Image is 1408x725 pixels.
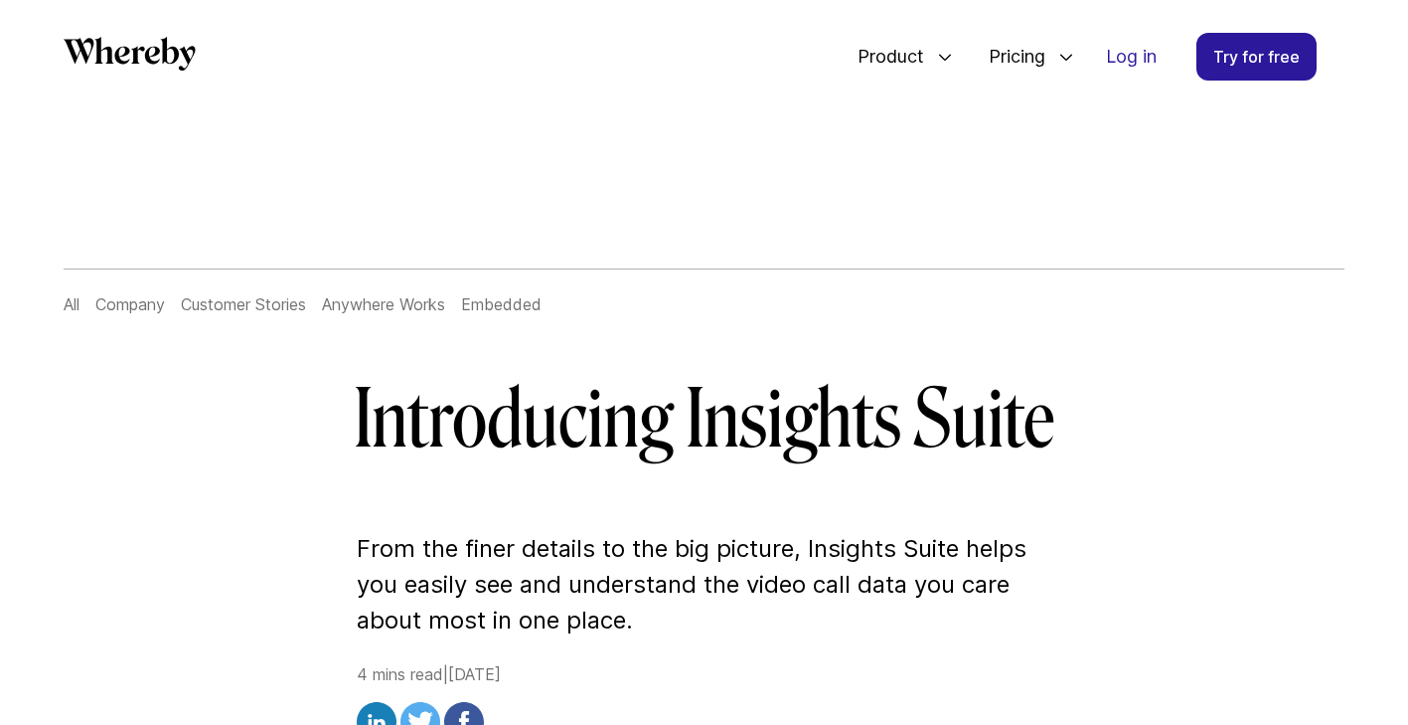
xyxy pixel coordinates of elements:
a: All [64,294,79,314]
a: Log in [1090,34,1173,80]
p: From the finer details to the big picture, Insights Suite helps you easily see and understand the... [357,531,1052,638]
a: Whereby [64,37,196,78]
a: Customer Stories [181,294,306,314]
a: Embedded [461,294,542,314]
h1: Introducing Insights Suite [132,372,1277,467]
a: Anywhere Works [322,294,445,314]
a: Company [95,294,165,314]
svg: Whereby [64,37,196,71]
span: Product [838,24,929,90]
a: Try for free [1196,33,1317,81]
span: Pricing [969,24,1050,90]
